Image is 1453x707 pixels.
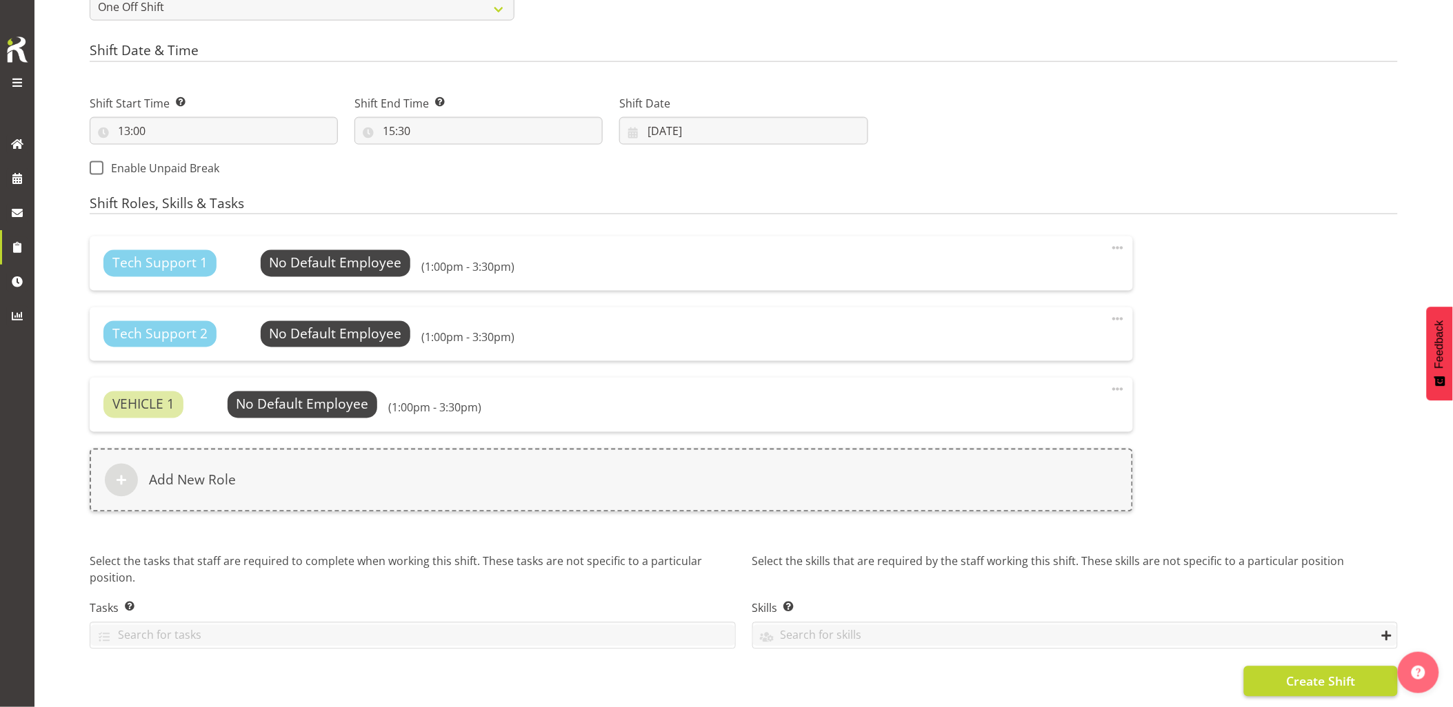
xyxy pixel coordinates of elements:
[90,625,735,646] input: Search for tasks
[269,254,401,272] span: No Default Employee
[112,325,208,345] span: Tech Support 2
[421,260,514,274] h6: (1:00pm - 3:30pm)
[1286,673,1355,690] span: Create Shift
[1244,666,1398,697] button: Create Shift
[1434,320,1446,369] span: Feedback
[90,95,338,112] label: Shift Start Time
[90,117,338,145] input: Click to select...
[90,196,1398,215] h4: Shift Roles, Skills & Tasks
[619,117,868,145] input: Click to select...
[388,401,481,415] h6: (1:00pm - 3:30pm)
[421,331,514,345] h6: (1:00pm - 3:30pm)
[1412,666,1425,679] img: help-xxl-2.png
[90,600,736,617] label: Tasks
[90,553,736,589] p: Select the tasks that staff are required to complete when working this shift. These tasks are not...
[103,161,219,175] span: Enable Unpaid Break
[269,325,401,343] span: No Default Employee
[3,34,31,65] img: Rosterit icon logo
[90,43,1398,62] h4: Shift Date & Time
[354,95,603,112] label: Shift End Time
[354,117,603,145] input: Click to select...
[1427,307,1453,400] button: Feedback - Show survey
[112,395,174,415] span: VEHICLE 1
[112,254,208,274] span: Tech Support 1
[149,472,236,489] h6: Add New Role
[752,553,1399,589] p: Select the skills that are required by the staff working this shift. These skills are not specifi...
[236,395,368,413] span: No Default Employee
[753,625,1398,646] input: Search for skills
[619,95,868,112] label: Shift Date
[752,600,1399,617] label: Skills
